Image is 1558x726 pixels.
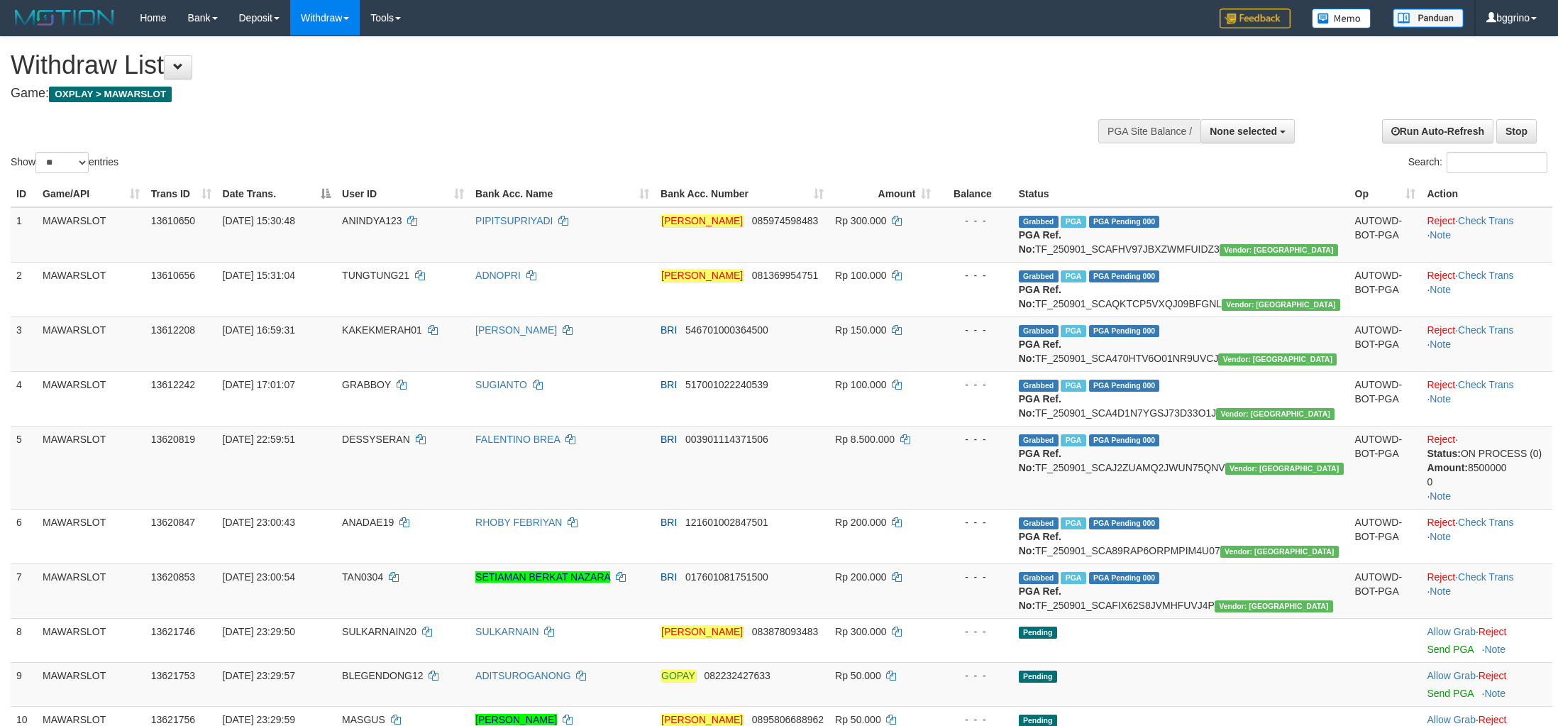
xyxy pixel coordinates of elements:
[1019,229,1061,255] b: PGA Ref. No:
[470,181,655,207] th: Bank Acc. Name: activate to sort column ascending
[1427,670,1475,681] a: Allow Grab
[685,434,768,445] span: Copy 003901114371506 to clipboard
[475,379,527,390] a: SUGIANTO
[1427,324,1455,336] a: Reject
[336,181,470,207] th: User ID: activate to sort column ascending
[1479,670,1507,681] a: Reject
[1421,509,1552,563] td: · ·
[1349,262,1422,317] td: AUTOWD-BOT-PGA
[1061,270,1085,282] span: Marked by bggariesamuel
[1061,434,1085,446] span: Marked by bggmhdangga
[342,626,416,637] span: SULKARNAIN20
[1430,490,1451,502] a: Note
[1427,270,1455,281] a: Reject
[1019,627,1057,639] span: Pending
[151,571,195,583] span: 13620853
[752,714,824,725] span: Copy 0895806688962 to clipboard
[1427,517,1455,528] a: Reject
[1458,379,1514,390] a: Check Trans
[11,509,37,563] td: 6
[11,7,118,28] img: MOTION_logo.png
[151,270,195,281] span: 13610656
[49,87,172,102] span: OXPLAY > MAWARSLOT
[11,618,37,662] td: 8
[1430,393,1451,405] a: Note
[35,152,89,173] select: Showentries
[37,207,145,263] td: MAWARSLOT
[1447,152,1547,173] input: Search:
[1013,207,1349,263] td: TF_250901_SCAFHV97JBXZWMFUIDZ3
[475,434,560,445] a: FALENTINO BREA
[475,571,610,583] a: SETIAMAN BERKAT NAZARA
[37,618,145,662] td: MAWARSLOT
[37,262,145,317] td: MAWARSLOT
[1089,380,1160,392] span: PGA Pending
[1019,531,1061,556] b: PGA Ref. No:
[223,714,295,725] span: [DATE] 23:29:59
[835,215,886,226] span: Rp 300.000
[1200,119,1295,143] button: None selected
[942,515,1007,529] div: - - -
[1349,509,1422,563] td: AUTOWD-BOT-PGA
[1496,119,1537,143] a: Stop
[1427,714,1478,725] span: ·
[151,714,195,725] span: 13621756
[1013,181,1349,207] th: Status
[217,181,337,207] th: Date Trans.: activate to sort column descending
[11,181,37,207] th: ID
[1019,517,1059,529] span: Grabbed
[937,181,1012,207] th: Balance
[223,270,295,281] span: [DATE] 15:31:04
[942,323,1007,337] div: - - -
[1019,284,1061,309] b: PGA Ref. No:
[11,152,118,173] label: Show entries
[942,378,1007,392] div: - - -
[942,268,1007,282] div: - - -
[1458,270,1514,281] a: Check Trans
[1013,262,1349,317] td: TF_250901_SCAQKTCP5VXQJ09BFGNL
[342,215,402,226] span: ANINDYA123
[1013,426,1349,509] td: TF_250901_SCAJ2ZUAMQ2JWUN75QNV
[1349,181,1422,207] th: Op: activate to sort column ascending
[1393,9,1464,28] img: panduan.png
[151,434,195,445] span: 13620819
[1430,531,1451,542] a: Note
[1479,626,1507,637] a: Reject
[1458,571,1514,583] a: Check Trans
[1408,152,1547,173] label: Search:
[11,317,37,371] td: 3
[475,714,557,725] a: [PERSON_NAME]
[752,215,818,226] span: Copy 085974598483 to clipboard
[942,432,1007,446] div: - - -
[342,324,422,336] span: KAKEKMERAH01
[835,434,895,445] span: Rp 8.500.000
[1430,229,1451,241] a: Note
[752,626,818,637] span: Copy 083878093483 to clipboard
[1019,585,1061,611] b: PGA Ref. No:
[223,626,295,637] span: [DATE] 23:29:50
[475,324,557,336] a: [PERSON_NAME]
[1421,662,1552,706] td: ·
[661,214,744,227] em: [PERSON_NAME]
[1013,371,1349,426] td: TF_250901_SCA4D1N7YGSJ73D33O1J
[1220,546,1339,558] span: Vendor URL: https://secure10.1velocity.biz
[475,517,562,528] a: RHOBY FEBRIYAN
[1427,626,1475,637] a: Allow Grab
[661,324,677,336] span: BRI
[942,214,1007,228] div: - - -
[342,714,385,725] span: MASGUS
[1215,600,1333,612] span: Vendor URL: https://secure10.1velocity.biz
[151,324,195,336] span: 13612208
[1427,379,1455,390] a: Reject
[1458,324,1514,336] a: Check Trans
[151,379,195,390] span: 13612242
[37,426,145,509] td: MAWARSLOT
[835,324,886,336] span: Rp 150.000
[223,215,295,226] span: [DATE] 15:30:48
[1019,216,1059,228] span: Grabbed
[1421,618,1552,662] td: ·
[223,434,295,445] span: [DATE] 22:59:51
[1210,126,1277,137] span: None selected
[223,517,295,528] span: [DATE] 23:00:43
[1098,119,1200,143] div: PGA Site Balance /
